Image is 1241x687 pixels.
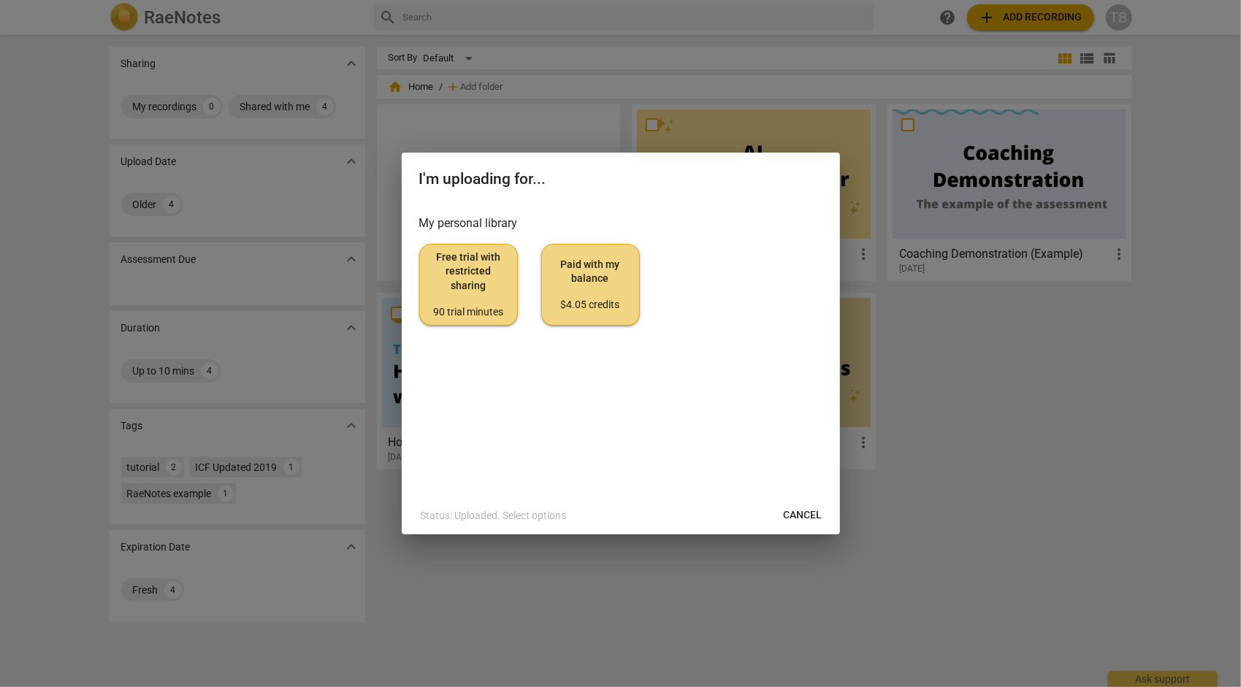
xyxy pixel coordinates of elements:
button: Cancel [772,502,834,529]
div: $4.05 credits [554,298,627,312]
span: Paid with my balance [554,258,627,312]
h2: I'm uploading for... [419,170,822,188]
span: Free trial with restricted sharing [432,250,505,319]
div: 90 trial minutes [432,305,505,320]
button: Free trial with restricted sharing90 trial minutes [419,244,518,326]
button: Paid with my balance$4.05 credits [541,244,640,326]
h3: My personal library [419,215,822,232]
span: Cancel [784,508,822,523]
p: Status: Uploaded. Select options [421,508,567,523]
